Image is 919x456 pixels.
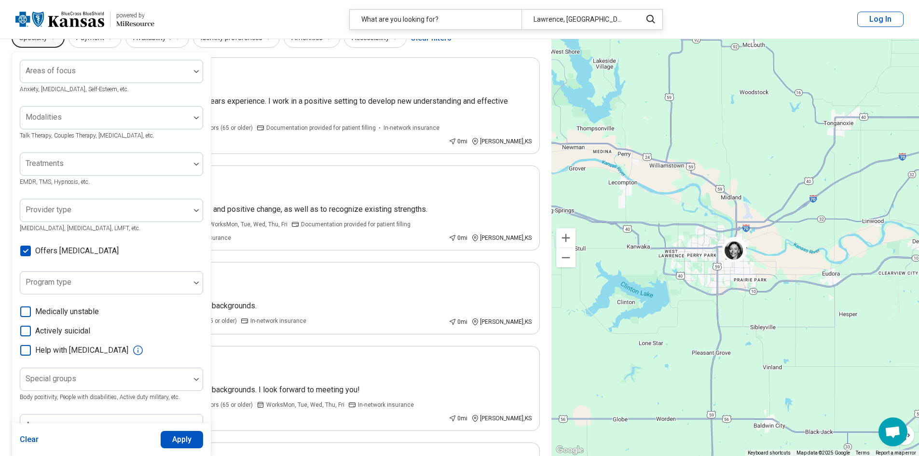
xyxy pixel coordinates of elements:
span: Works Mon, Tue, Wed, Thu, Fri [266,401,344,409]
span: Actively suicidal [35,325,90,337]
div: [PERSON_NAME] , KS [471,137,532,146]
span: EMDR, TMS, Hypnosis, etc. [20,179,90,185]
div: 0 mi [449,318,467,326]
span: Documentation provided for patient filling [266,124,376,132]
div: What are you looking for? [350,10,521,29]
span: Anxiety, [MEDICAL_DATA], Self-Esteem, etc. [20,86,129,93]
span: Works Mon, Tue, Wed, Thu, Fri [209,220,288,229]
label: Areas of focus [26,66,76,75]
label: Treatments [26,159,64,168]
p: I am a licensed [MEDICAL_DATA] with over 20 years experience. I work in a positive setting to dev... [49,96,532,119]
p: I enjoy working with individuals to make tangible and positive change, as well as to recognize ex... [49,204,532,215]
span: Medically unstable [35,306,99,318]
img: Blue Cross Blue Shield Kansas [15,8,104,31]
label: Program type [26,277,71,287]
button: Clear [20,431,39,448]
div: 0 mi [449,137,467,146]
button: Zoom out [556,248,576,267]
p: I welcome and affirm clients of all identities and backgrounds. [49,300,532,312]
span: Help with [MEDICAL_DATA] [35,345,128,356]
span: In-network insurance [358,401,414,409]
div: [PERSON_NAME] , KS [471,414,532,423]
span: Body positivity, People with disabilities, Active duty military, etc. [20,394,180,401]
a: Report a map error [876,450,916,456]
button: Zoom in [556,228,576,248]
span: Offers [MEDICAL_DATA] [35,245,119,257]
div: powered by [116,11,154,20]
span: Documentation provided for patient filling [301,220,411,229]
span: [MEDICAL_DATA], [MEDICAL_DATA], LMFT, etc. [20,225,140,232]
a: Terms (opens in new tab) [856,450,870,456]
div: Lawrence, [GEOGRAPHIC_DATA] [521,10,636,29]
a: Blue Cross Blue Shield Kansaspowered by [15,8,154,31]
div: 0 mi [449,414,467,423]
span: In-network insurance [250,317,306,325]
div: 0 mi [449,234,467,242]
label: Provider type [26,205,71,214]
button: Log In [857,12,904,27]
span: In-network insurance [384,124,439,132]
span: Talk Therapy, Couples Therapy, [MEDICAL_DATA], etc. [20,132,154,139]
label: Age groups [26,420,65,429]
p: I welcome and affirm clients of all identities and backgrounds. I look forward to meeting you! [49,384,532,396]
button: Apply [161,431,204,448]
div: [PERSON_NAME] , KS [471,318,532,326]
label: Modalities [26,112,62,122]
div: [PERSON_NAME] , KS [471,234,532,242]
span: Map data ©2025 Google [796,450,850,456]
div: 6 [723,237,746,261]
div: Open chat [878,417,907,446]
label: Special groups [26,374,76,383]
